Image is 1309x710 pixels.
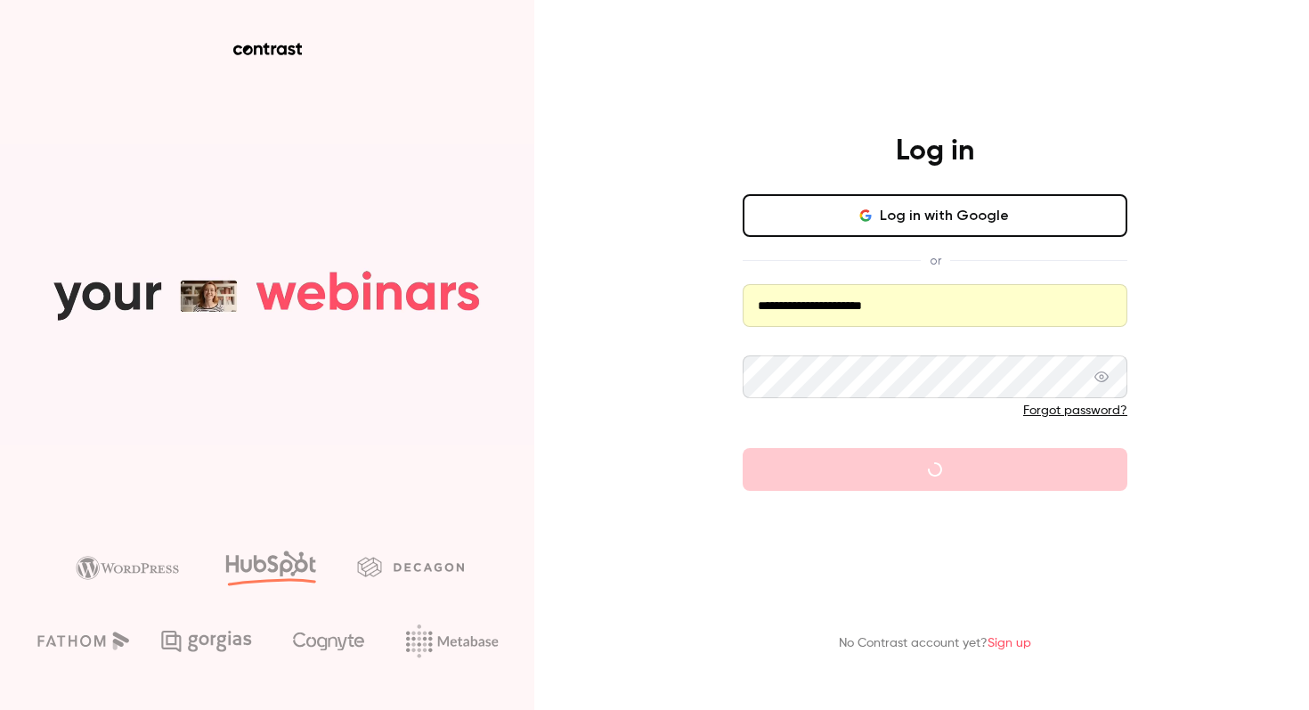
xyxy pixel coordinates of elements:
[988,637,1031,649] a: Sign up
[1023,404,1127,417] a: Forgot password?
[921,251,950,270] span: or
[743,194,1127,237] button: Log in with Google
[839,634,1031,653] p: No Contrast account yet?
[357,557,464,576] img: decagon
[896,134,974,169] h4: Log in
